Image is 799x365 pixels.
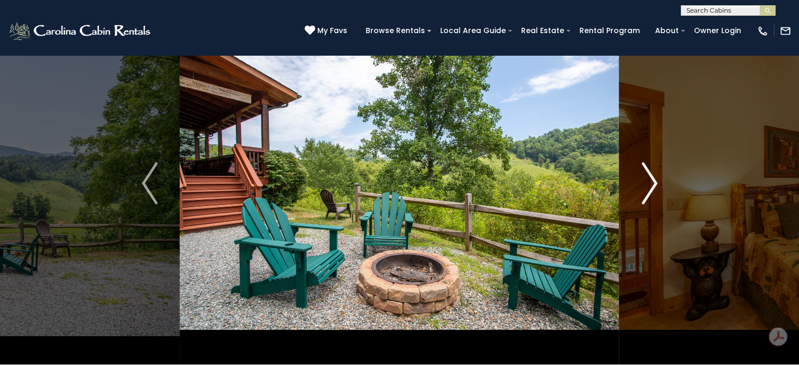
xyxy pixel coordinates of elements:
img: mail-regular-white.png [780,25,791,37]
a: Real Estate [516,23,569,39]
span: My Favs [317,25,347,36]
a: Browse Rentals [360,23,430,39]
img: arrow [142,162,158,204]
button: Next [619,2,680,364]
a: Local Area Guide [435,23,511,39]
button: Previous [120,2,180,364]
img: arrow [641,162,657,204]
a: Rental Program [574,23,645,39]
a: My Favs [305,25,350,37]
a: About [650,23,684,39]
img: phone-regular-white.png [757,25,769,37]
img: White-1-2.png [8,20,153,41]
a: Owner Login [689,23,746,39]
